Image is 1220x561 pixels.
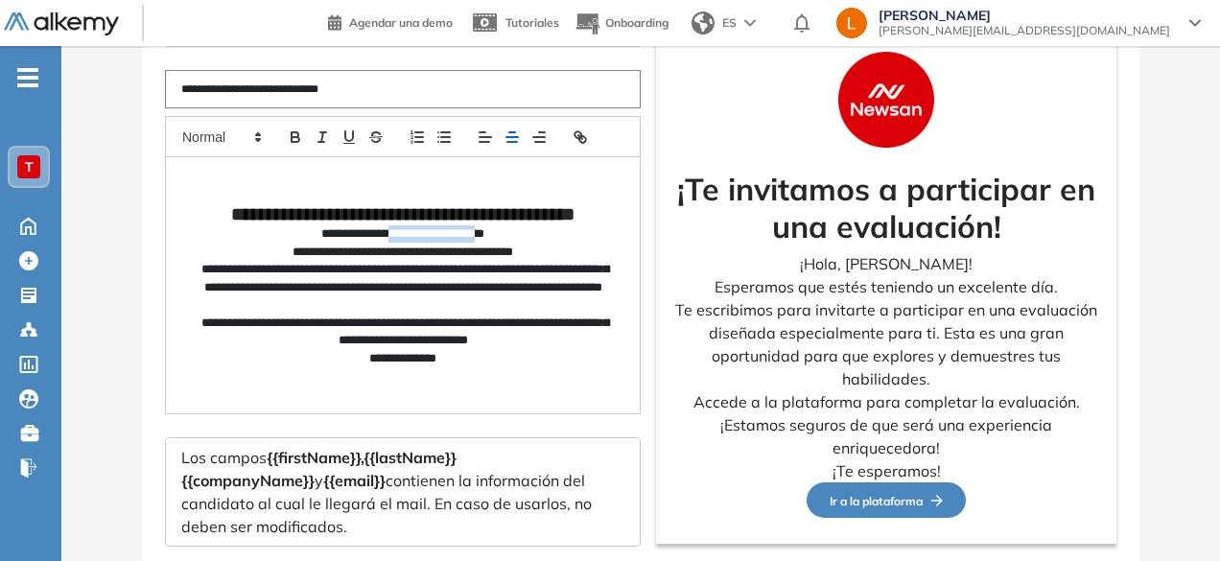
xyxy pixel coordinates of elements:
p: Te escribimos para invitarte a participar en una evaluación diseñada especialmente para ti. Esta ... [671,298,1101,390]
button: Onboarding [575,3,669,44]
span: {{email}} [323,471,386,490]
span: Agendar una demo [349,15,453,30]
span: {{lastName}} [364,448,457,467]
img: Logo [4,12,119,36]
button: Ir a la plataformaFlecha [807,482,966,518]
strong: ¡Te invitamos a participar en una evaluación! [677,170,1095,245]
span: Tutoriales [505,15,559,30]
span: [PERSON_NAME] [879,8,1170,23]
p: Esperamos que estés teniendo un excelente día. [671,275,1101,298]
a: Agendar una demo [328,10,453,33]
span: {{companyName}} [181,471,315,490]
span: Onboarding [605,15,669,30]
img: Logo de la compañía [838,52,934,148]
span: {{firstName}}, [267,448,364,467]
span: ES [722,14,737,32]
iframe: Chat Widget [1124,469,1220,561]
img: Flecha [923,495,943,506]
span: Ir a la plataforma [830,494,943,508]
img: world [692,12,715,35]
i: - [17,76,38,80]
span: [PERSON_NAME][EMAIL_ADDRESS][DOMAIN_NAME] [879,23,1170,38]
p: ¡Te esperamos! [671,459,1101,482]
p: Accede a la plataforma para completar la evaluación. ¡Estamos seguros de que será una experiencia... [671,390,1101,459]
span: T [25,159,34,175]
p: ¡Hola, [PERSON_NAME]! [671,252,1101,275]
div: Los campos y contienen la información del candidato al cual le llegará el mail. En caso de usarlo... [165,437,641,547]
img: arrow [744,19,756,27]
div: Widget de chat [1124,469,1220,561]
